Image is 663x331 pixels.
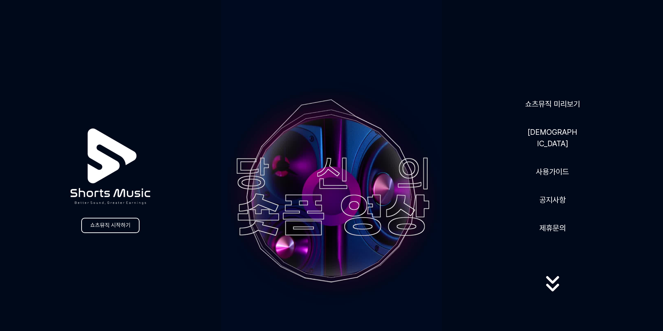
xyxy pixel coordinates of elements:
a: 쇼츠뮤직 미리보기 [522,96,583,113]
a: [DEMOGRAPHIC_DATA] [525,124,580,152]
a: 사용가이드 [533,163,572,180]
a: 쇼츠뮤직 시작하기 [81,218,140,233]
a: 공지사항 [537,191,569,208]
img: logo [53,110,167,223]
button: 제휴문의 [537,220,569,237]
